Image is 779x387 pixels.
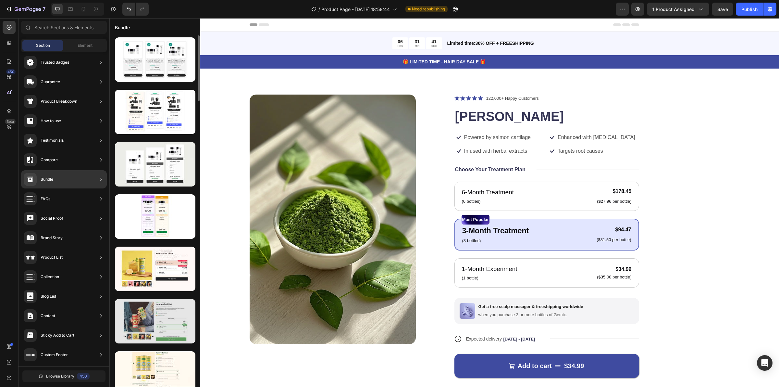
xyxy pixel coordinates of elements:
[322,20,327,26] div: 41
[346,148,416,155] p: Choose Your Treatment Plan
[305,26,310,30] p: MIN
[353,207,420,218] p: 3-Month Treatment
[448,116,526,123] p: Enhanced with [MEDICAL_DATA]
[36,43,50,48] span: Section
[288,26,294,30] p: HRS
[353,197,379,206] p: Most Popular
[41,59,69,66] div: Trusted Badges
[647,3,709,16] button: 1 product assigned
[408,343,443,352] div: Add to cart
[369,286,474,291] p: Get a free scalp massager & freeshipping worldwide
[322,26,327,30] p: SEC
[487,169,523,177] div: $178.45
[78,43,93,48] span: Element
[488,256,522,262] p: ($35.00 per bottle)
[109,18,779,387] iframe: Design area
[717,6,728,12] span: Save
[41,176,53,183] div: Bundle
[41,79,60,85] div: Guarantee
[41,118,61,124] div: How to use
[305,20,310,26] div: 31
[757,355,773,371] div: Open Intercom Messenger
[741,6,758,13] div: Publish
[353,219,420,226] p: (3 bottles)
[41,235,63,241] div: Brand Story
[454,343,475,353] div: $34.99
[369,294,474,300] p: when you purchase 3 or more bottles of Gemix.
[41,98,77,105] div: Product Breakdown
[41,157,58,163] div: Compare
[3,3,48,16] button: 7
[21,21,107,34] input: Search Sections & Elements
[487,208,522,216] div: $94.47
[487,219,522,225] p: ($31.50 per bottle)
[377,77,429,84] p: 122,000+ Happy Customers
[41,332,74,339] div: Sticky Add to Cart
[41,274,59,280] div: Collection
[350,285,366,301] img: gempages_577013383648248358-2c7ef657-7f3b-452d-8ab6-f41f646c8965.png
[652,6,695,13] span: 1 product assigned
[355,116,421,123] p: Powered by salmon cartilage
[487,247,523,256] div: $34.99
[41,313,55,319] div: Contact
[318,6,320,13] span: /
[41,254,63,261] div: Product List
[288,20,294,26] div: 06
[345,336,530,360] button: Add to cart
[355,130,418,136] p: Infused with herbal extracts
[41,215,63,222] div: Social Proof
[448,130,494,136] p: Targets root causes
[1,40,669,47] p: 🎁 LIMITED TIME - HAIR DAY SALE 🎁
[41,352,68,358] div: Custom Footer
[394,318,426,323] span: [DATE] - [DATE]
[357,318,393,323] span: Expected delivery
[712,3,733,16] button: Save
[6,69,16,74] div: 450
[412,6,445,12] span: Need republishing
[321,6,390,13] span: Product Page - [DATE] 18:58:44
[41,196,50,202] div: FAQs
[345,89,530,107] h1: [PERSON_NAME]
[352,246,408,256] p: 1-Month Experiment
[46,373,74,379] span: Browse Library
[77,373,90,380] div: 450
[352,257,408,263] p: (1 bottle)
[43,5,45,13] p: 7
[736,3,763,16] button: Publish
[41,137,64,144] div: Testimonials
[122,3,149,16] div: Undo/Redo
[488,181,522,186] p: ($27.96 per bottle)
[22,370,105,382] button: Browse Library450
[41,293,56,300] div: Blog List
[352,180,405,187] p: (6 bottles)
[338,22,529,29] p: Limited time:30% OFF + FREESHIPPING
[5,119,16,124] div: Beta
[352,170,405,179] p: 6-Month Treatment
